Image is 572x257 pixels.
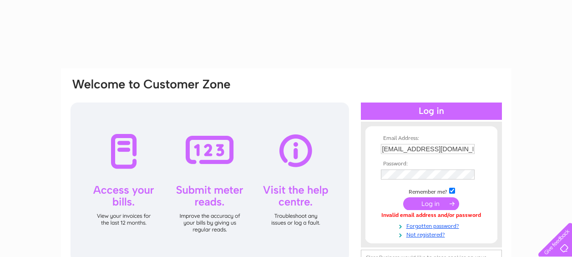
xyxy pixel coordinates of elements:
[379,186,484,195] td: Remember me?
[379,135,484,142] th: Email Address:
[381,221,484,230] a: Forgotten password?
[379,161,484,167] th: Password:
[403,197,459,210] input: Submit
[381,230,484,238] a: Not registered?
[381,212,482,219] div: Invalid email address and/or password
